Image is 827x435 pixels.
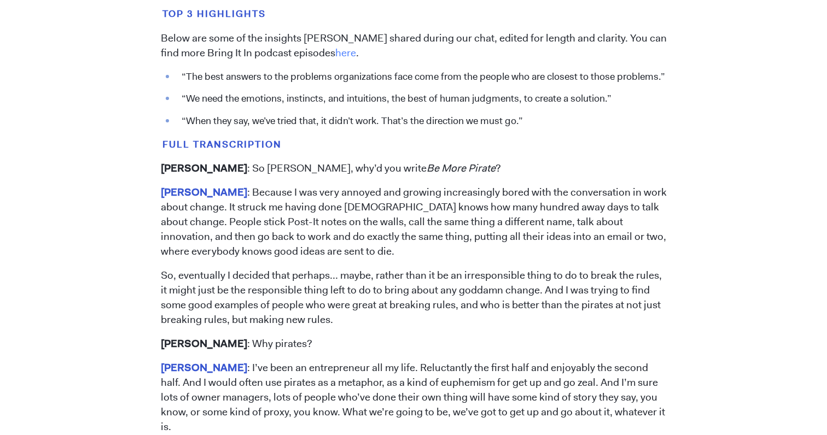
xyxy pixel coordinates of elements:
[161,161,667,176] p: : So [PERSON_NAME], why’d you write ?
[161,361,247,374] mark: [PERSON_NAME]
[161,185,247,199] mark: [PERSON_NAME]
[161,137,284,152] mark: FULL TRANSCRIPTION
[176,114,667,128] li: “When they say, we’ve tried that, it didn’t work. That’s the direction we must go.”
[161,31,667,61] p: Below are some of the insights [PERSON_NAME] shared during our chat, edited for length and clarit...
[161,337,667,351] p: : Why pirates?
[427,161,496,175] em: Be More Pirate
[176,92,667,106] li: “We need the emotions, instincts, and intuitions, the best of human judgments, to create a soluti...
[176,70,667,84] li: “The best answers to the problems organizations face come from the people who are closest to thos...
[161,161,247,175] strong: [PERSON_NAME]
[161,268,667,327] p: So, eventually I decided that perhaps… maybe, rather than it be an irresponsible thing to do to b...
[161,6,268,22] mark: TOP 3 HIGHLIGHTS
[161,361,667,434] p: : I’ve been an entrepreneur all my life. Reluctantly the first half and enjoyably the second half...
[161,337,247,350] strong: [PERSON_NAME]
[161,185,667,259] p: : Because I was very annoyed and growing increasingly bored with the conversation in work about c...
[335,46,356,60] a: here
